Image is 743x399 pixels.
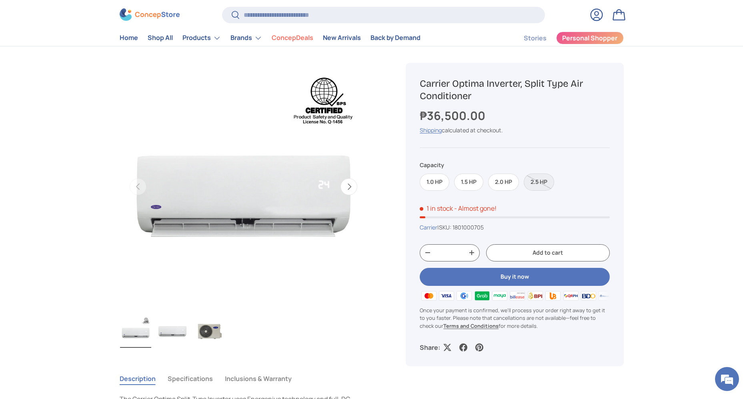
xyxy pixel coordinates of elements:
[131,4,150,23] div: Minimize live chat window
[486,244,609,261] button: Add to cart
[527,290,544,302] img: bpi
[420,307,609,330] p: Once your payment is confirmed, we'll process your order right away to get it to you faster. Plea...
[562,35,617,42] span: Personal Shopper
[597,290,615,302] img: metrobank
[420,78,609,102] h1: Carrier Optima Inverter, Split Type Air Conditioner
[4,218,152,246] textarea: Type your message and hit 'Enter'
[42,45,134,55] div: Chat with us now
[120,30,138,46] a: Home
[120,9,180,21] img: ConcepStore
[443,322,499,329] a: Terms and Conditions
[420,223,437,231] a: Carrier
[437,223,484,231] span: |
[226,30,267,46] summary: Brands
[194,316,225,348] img: carrier-optima-1.00hp-split-type-inverter-outdoor-aircon-unit-full-view-concepstore
[454,204,497,213] p: - Almost gone!
[178,30,226,46] summary: Products
[148,30,173,46] a: Shop All
[420,161,444,169] legend: Capacity
[473,290,491,302] img: grabpay
[420,204,453,213] span: 1 in stock
[225,369,292,388] button: Inclusions & Warranty
[438,290,455,302] img: visa
[272,30,313,46] a: ConcepDeals
[157,316,188,348] img: carrier-optima-1.00hp-split-type-inverter-indoor-aircon-unit-full-view-concepstore
[323,30,361,46] a: New Arrivals
[455,290,473,302] img: gcash
[524,30,547,46] a: Stories
[120,316,151,348] img: Carrier Optima Inverter, Split Type Air Conditioner
[505,30,624,46] nav: Secondary
[453,223,484,231] span: 1801000705
[580,290,597,302] img: bdo
[556,32,624,44] a: Personal Shopper
[420,290,437,302] img: master
[509,290,526,302] img: billease
[120,63,368,350] media-gallery: Gallery Viewer
[168,369,213,388] button: Specifications
[120,30,421,46] nav: Primary
[524,174,554,191] label: Sold out
[120,369,156,388] button: Description
[491,290,509,302] img: maya
[46,101,110,182] span: We're online!
[370,30,421,46] a: Back by Demand
[420,343,440,352] p: Share:
[420,108,487,124] strong: ₱36,500.00
[420,268,609,286] button: Buy it now
[562,290,579,302] img: qrph
[420,126,609,134] div: calculated at checkout.
[439,223,451,231] span: SKU:
[420,126,442,134] a: Shipping
[544,290,562,302] img: ubp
